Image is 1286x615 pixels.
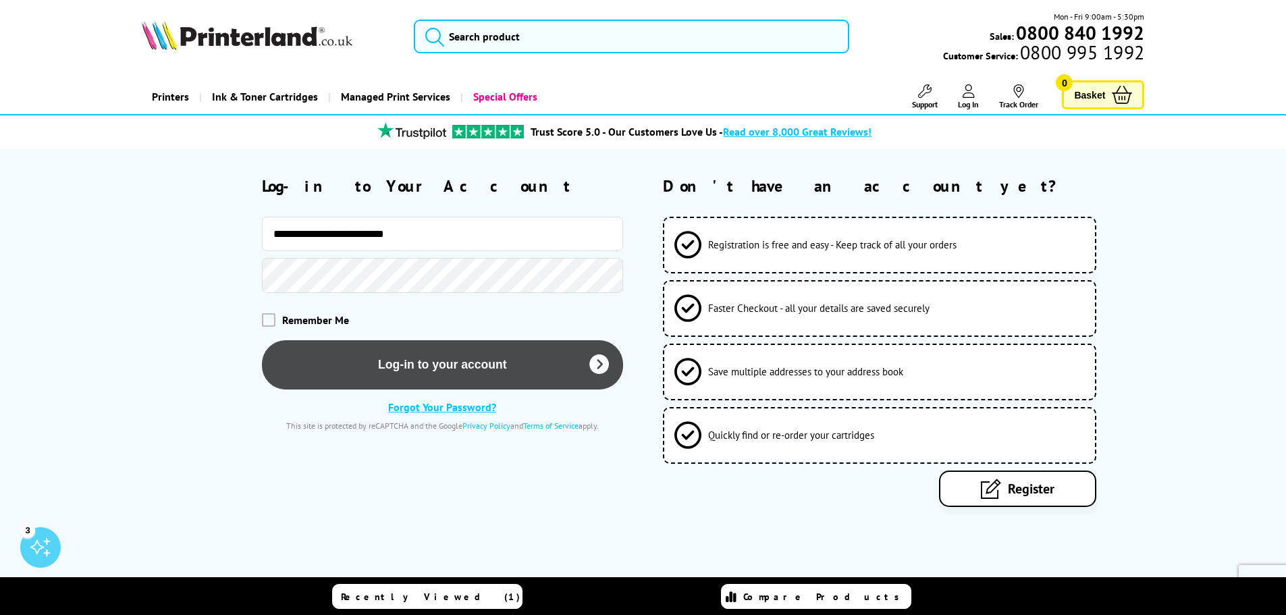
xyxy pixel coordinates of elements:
span: Register [1008,480,1054,498]
span: Log In [958,99,979,109]
a: Log In [958,84,979,109]
span: Ink & Toner Cartridges [212,80,318,114]
span: 0800 995 1992 [1018,46,1144,59]
button: Log-in to your account [262,340,623,390]
a: Register [939,471,1096,507]
a: Support [912,84,938,109]
span: Mon - Fri 9:00am - 5:30pm [1054,10,1144,23]
b: 0800 840 1992 [1016,20,1144,45]
span: Sales: [990,30,1014,43]
a: Forgot Your Password? [388,400,496,414]
span: Registration is free and easy - Keep track of all your orders [708,238,957,251]
span: Quickly find or re-order your cartridges [708,429,874,442]
span: Remember Me [282,313,349,327]
input: Search product [414,20,849,53]
a: Track Order [999,84,1038,109]
span: Recently Viewed (1) [341,591,520,603]
a: 0800 840 1992 [1014,26,1144,39]
a: Recently Viewed (1) [332,584,523,609]
span: Read over 8,000 Great Reviews! [723,125,872,138]
img: trustpilot rating [452,125,524,138]
div: 3 [20,523,35,537]
span: Customer Service: [943,46,1144,62]
a: Basket 0 [1062,80,1144,109]
h2: Log-in to Your Account [262,176,623,196]
a: Ink & Toner Cartridges [199,80,328,114]
a: Printers [142,80,199,114]
a: Trust Score 5.0 - Our Customers Love Us -Read over 8,000 Great Reviews! [531,125,872,138]
a: Compare Products [721,584,911,609]
a: Privacy Policy [462,421,510,431]
span: Support [912,99,938,109]
div: This site is protected by reCAPTCHA and the Google and apply. [262,421,623,431]
a: Printerland Logo [142,20,398,53]
img: Printerland Logo [142,20,352,50]
span: Faster Checkout - all your details are saved securely [708,302,930,315]
h2: Don't have an account yet? [663,176,1144,196]
span: Basket [1074,86,1105,104]
img: trustpilot rating [371,122,452,139]
a: Managed Print Services [328,80,460,114]
a: Special Offers [460,80,547,114]
span: 0 [1056,74,1073,91]
span: Compare Products [743,591,907,603]
a: Terms of Service [523,421,579,431]
span: Save multiple addresses to your address book [708,365,903,378]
